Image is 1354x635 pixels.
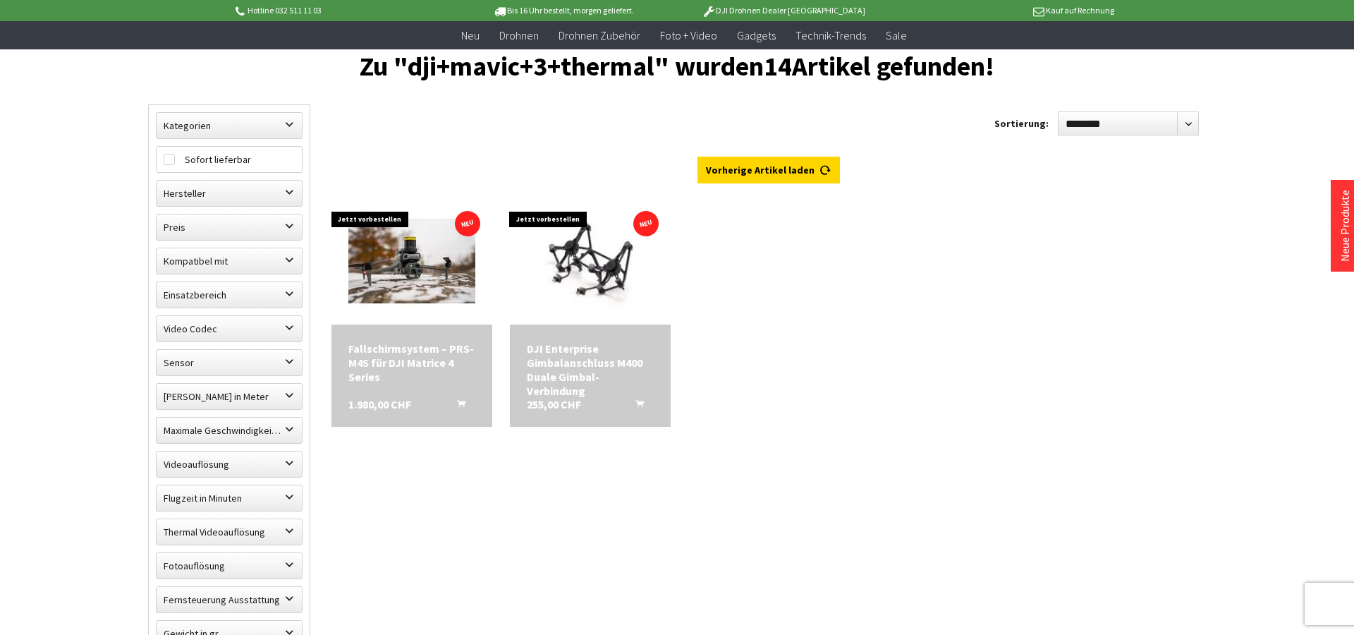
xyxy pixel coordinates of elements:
[157,587,302,612] label: Fernsteuerung Ausstattung
[233,2,453,19] p: Hotline 032 511 11 03
[157,316,302,341] label: Video Codec
[764,49,792,83] span: 14
[157,147,302,172] label: Sofort lieferbar
[489,21,549,50] a: Drohnen
[510,201,671,322] img: DJI Enterprise Gimbalanschluss M400 Duale Gimbal-Verbindung
[157,282,302,308] label: Einsatzbereich
[348,341,475,384] a: Fallschirmsystem – PRS-M4S für DJI Matrice 4 Series 1.980,00 CHF In den Warenkorb
[157,452,302,477] label: Videoauflösung
[157,350,302,375] label: Sensor
[499,28,539,42] span: Drohnen
[727,21,786,50] a: Gadgets
[660,28,717,42] span: Foto + Video
[1338,190,1352,262] a: Neue Produkte
[157,485,302,511] label: Flugzeit in Minuten
[348,198,475,325] img: Fallschirmsystem – PRS-M4S für DJI Matrice 4 Series
[453,2,673,19] p: Bis 16 Uhr bestellt, morgen geliefert.
[157,181,302,206] label: Hersteller
[786,21,876,50] a: Technik-Trends
[451,21,489,50] a: Neu
[440,397,474,416] button: In den Warenkorb
[795,28,866,42] span: Technik-Trends
[697,157,840,183] a: Vorherige Artikel laden
[527,341,654,398] a: DJI Enterprise Gimbalanschluss M400 Duale Gimbal-Verbindung 255,00 CHF In den Warenkorb
[527,397,581,411] span: 255,00 CHF
[737,28,776,42] span: Gadgets
[886,28,907,42] span: Sale
[876,21,917,50] a: Sale
[559,28,640,42] span: Drohnen Zubehör
[157,553,302,579] label: Fotoauflösung
[157,214,302,240] label: Preis
[461,28,480,42] span: Neu
[994,112,1049,135] label: Sortierung:
[157,248,302,274] label: Kompatibel mit
[618,397,652,416] button: In den Warenkorb
[148,56,1206,76] h1: Zu "dji+mavic+3+thermal" wurden Artikel gefunden!
[893,2,1114,19] p: Kauf auf Rechnung
[157,418,302,443] label: Maximale Geschwindigkeit in km/h
[157,384,302,409] label: Maximale Flughöhe in Meter
[673,2,893,19] p: DJI Drohnen Dealer [GEOGRAPHIC_DATA]
[348,397,411,411] span: 1.980,00 CHF
[549,21,650,50] a: Drohnen Zubehör
[157,113,302,138] label: Kategorien
[348,341,475,384] div: Fallschirmsystem – PRS-M4S für DJI Matrice 4 Series
[527,341,654,398] div: DJI Enterprise Gimbalanschluss M400 Duale Gimbal-Verbindung
[650,21,727,50] a: Foto + Video
[157,519,302,545] label: Thermal Videoauflösung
